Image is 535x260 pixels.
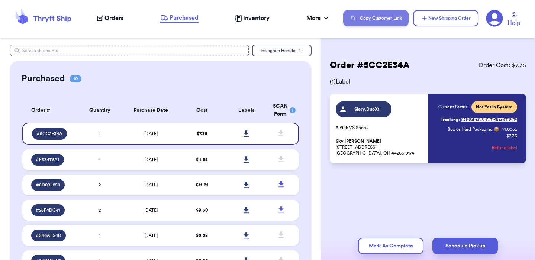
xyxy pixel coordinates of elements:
[492,140,517,156] button: Refund label
[507,19,520,27] span: Help
[349,106,385,112] span: Sissy.DuoX1
[144,208,158,212] span: [DATE]
[99,157,100,162] span: 1
[99,208,101,212] span: 2
[144,233,158,238] span: [DATE]
[196,157,208,162] span: $ 4.65
[180,98,224,123] th: Cost
[10,45,249,56] input: Search shipments...
[507,12,520,27] a: Help
[22,98,78,123] th: Order #
[243,14,270,23] span: Inventory
[70,75,81,82] span: 10
[144,183,158,187] span: [DATE]
[36,207,60,213] span: # 26F4DC41
[441,117,460,123] span: Tracking:
[502,126,517,132] span: 14.00 oz
[36,157,59,163] span: # F53476A1
[144,157,158,162] span: [DATE]
[506,133,517,139] p: $ 7.35
[343,10,409,26] button: Copy Customer Link
[306,14,330,23] div: More
[197,131,207,136] span: $ 7.35
[330,59,410,71] h2: Order # 5CC2E34A
[78,98,122,123] th: Quantity
[122,98,180,123] th: Purchase Date
[273,103,290,118] div: SCAN Form
[476,104,513,110] span: Not Yet in System
[235,14,270,23] a: Inventory
[36,131,62,137] span: # 5CC2E34A
[144,131,158,136] span: [DATE]
[160,13,199,23] a: Purchased
[36,182,60,188] span: # 8D09E250
[196,183,208,187] span: $ 11.61
[99,233,100,238] span: 1
[97,14,123,23] a: Orders
[336,139,381,144] span: Sky [PERSON_NAME]
[499,126,500,132] span: :
[448,127,499,131] span: Box or Hard Packaging 📦
[336,125,423,131] p: 3 Pink VS Shorts
[224,98,268,123] th: Labels
[196,208,208,212] span: $ 9.30
[478,61,526,70] span: Order Cost: $ 7.35
[438,104,468,110] span: Current Status:
[261,48,296,53] span: Instagram Handle
[99,183,101,187] span: 2
[36,233,61,238] span: # 546AE54D
[358,238,423,254] button: Mark As Complete
[413,10,478,26] button: New Shipping Order
[170,13,199,22] span: Purchased
[104,14,123,23] span: Orders
[22,73,65,85] h2: Purchased
[330,77,526,86] span: ( 1 ) Label
[432,238,498,254] button: Schedule Pickup
[196,233,208,238] span: $ 5.38
[252,45,312,56] button: Instagram Handle
[336,138,423,156] p: [STREET_ADDRESS] [GEOGRAPHIC_DATA], OH 44266-9174
[441,114,517,126] a: Tracking:9400137903968247369062
[99,131,100,136] span: 1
